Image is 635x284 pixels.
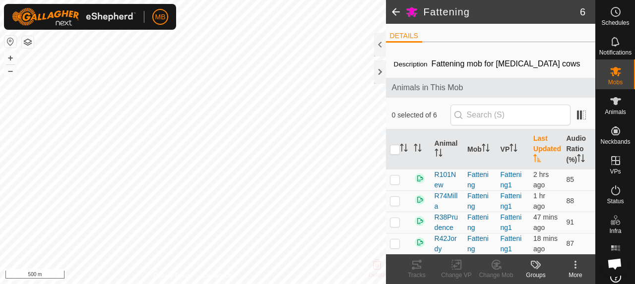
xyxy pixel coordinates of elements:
span: R38Prudence [435,212,459,233]
p-sorticon: Activate to sort [435,150,443,158]
label: Description [394,60,428,68]
a: Fattening1 [501,170,522,189]
span: 85 [566,175,574,183]
span: Neckbands [600,139,630,145]
p-sorticon: Activate to sort [577,156,585,164]
img: returning on [414,236,426,248]
span: Animals [605,109,626,115]
a: Fattening1 [501,213,522,231]
div: Open chat [601,250,628,277]
a: Privacy Policy [154,271,191,280]
input: Search (S) [450,105,571,125]
span: 87 [566,239,574,247]
span: Mobs [608,79,623,85]
img: returning on [414,215,426,227]
div: Tracks [397,271,437,280]
a: Fattening1 [501,234,522,253]
span: Infra [609,228,621,234]
button: + [4,52,16,64]
div: More [556,271,595,280]
p-sorticon: Activate to sort [414,145,422,153]
th: Last Updated [529,129,562,170]
span: VPs [610,169,621,174]
span: Heatmap [603,258,628,264]
a: Fattening1 [501,192,522,210]
p-sorticon: Activate to sort [533,156,541,164]
th: Mob [463,129,496,170]
div: Change VP [437,271,476,280]
img: Gallagher Logo [12,8,136,26]
span: 6 Oct 2025, 11:03 am [533,213,558,231]
span: 88 [566,197,574,205]
span: 6 [580,4,585,19]
span: Animals in This Mob [392,82,589,94]
div: Change Mob [476,271,516,280]
div: Fattening [467,212,492,233]
th: Audio Ratio (%) [562,129,595,170]
span: R74Milla [435,191,459,212]
span: Notifications [599,50,632,56]
div: Fattening [467,191,492,212]
span: Fattening mob for [MEDICAL_DATA] cows [428,56,584,72]
img: returning on [414,172,426,184]
button: – [4,65,16,77]
span: R101New [435,170,459,190]
span: Status [607,198,624,204]
div: Groups [516,271,556,280]
img: returning on [414,194,426,206]
span: MB [155,12,166,22]
th: Animal [431,129,463,170]
span: 91 [566,218,574,226]
a: Contact Us [202,271,232,280]
li: DETAILS [386,31,422,43]
span: 6 Oct 2025, 9:33 am [533,170,549,189]
span: 6 Oct 2025, 11:32 am [533,234,558,253]
span: 6 Oct 2025, 10:33 am [533,192,545,210]
th: VP [497,129,529,170]
p-sorticon: Activate to sort [509,145,517,153]
div: Fattening [467,170,492,190]
h2: Fattening [424,6,580,18]
button: Map Layers [22,36,34,48]
span: 0 selected of 6 [392,110,450,120]
span: Schedules [601,20,629,26]
p-sorticon: Activate to sort [482,145,490,153]
button: Reset Map [4,36,16,48]
p-sorticon: Activate to sort [400,145,408,153]
span: R42Jordy [435,233,459,254]
div: Fattening [467,233,492,254]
